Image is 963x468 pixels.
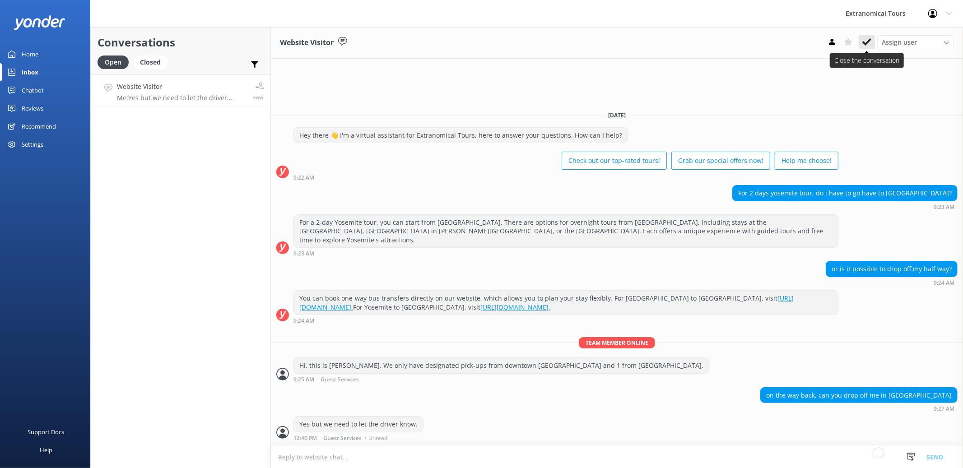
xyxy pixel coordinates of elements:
[293,175,314,181] strong: 9:22 AM
[365,436,387,441] span: • Unread
[40,441,52,459] div: Help
[294,291,838,315] div: You can book one-way bus transfers directly on our website, which allows you to plan your stay fl...
[775,152,838,170] button: Help me choose!
[293,377,314,383] strong: 9:25 AM
[760,405,958,412] div: Sep 12 2025 06:27pm (UTC -07:00) America/Tijuana
[22,63,38,81] div: Inbox
[252,93,264,101] span: Sep 12 2025 09:40pm (UTC -07:00) America/Tijuana
[826,279,958,286] div: Sep 12 2025 06:24pm (UTC -07:00) America/Tijuana
[28,423,65,441] div: Support Docs
[323,436,362,441] span: Guest Services
[882,37,917,47] span: Assign user
[294,417,423,432] div: Yes but we need to let the driver know.
[22,117,56,135] div: Recommend
[321,377,359,383] span: Guest Services
[280,37,334,49] h3: Website Visitor
[293,251,314,256] strong: 9:23 AM
[22,99,43,117] div: Reviews
[562,152,667,170] button: Check out our top-rated tours!
[671,152,770,170] button: Grab our special offers now!
[732,204,958,210] div: Sep 12 2025 06:23pm (UTC -07:00) America/Tijuana
[91,74,270,108] a: Website VisitorMe:Yes but we need to let the driver know.now
[579,337,655,348] span: Team member online
[22,81,44,99] div: Chatbot
[480,303,550,311] a: [URL][DOMAIN_NAME].
[603,111,631,119] span: [DATE]
[133,57,172,67] a: Closed
[98,57,133,67] a: Open
[271,446,963,468] textarea: To enrich screen reader interactions, please activate Accessibility in Grammarly extension settings
[826,261,957,277] div: or is it possible to drop off my half way?
[733,185,957,201] div: For 2 days yosemite tour, do i have to go have to [GEOGRAPHIC_DATA]?
[14,15,65,30] img: yonder-white-logo.png
[934,406,954,412] strong: 9:27 AM
[761,388,957,403] div: on the way back, can you drop off me in [GEOGRAPHIC_DATA]
[98,34,264,51] h2: Conversations
[22,45,38,63] div: Home
[294,128,628,143] div: Hey there 👋 I'm a virtual assistant for Extranomical Tours, here to answer your questions. How ca...
[293,376,709,383] div: Sep 12 2025 06:25pm (UTC -07:00) America/Tijuana
[293,317,838,324] div: Sep 12 2025 06:24pm (UTC -07:00) America/Tijuana
[117,94,246,102] p: Me: Yes but we need to let the driver know.
[133,56,167,69] div: Closed
[293,174,838,181] div: Sep 12 2025 06:22pm (UTC -07:00) America/Tijuana
[117,82,246,92] h4: Website Visitor
[293,318,314,324] strong: 9:24 AM
[22,135,43,153] div: Settings
[293,436,317,441] strong: 12:40 PM
[294,215,838,248] div: For a 2-day Yosemite tour, you can start from [GEOGRAPHIC_DATA]. There are options for overnight ...
[293,435,423,441] div: Sep 12 2025 09:40pm (UTC -07:00) America/Tijuana
[934,204,954,210] strong: 9:23 AM
[877,35,954,50] div: Assign User
[293,250,838,256] div: Sep 12 2025 06:23pm (UTC -07:00) America/Tijuana
[98,56,129,69] div: Open
[299,294,794,311] a: [URL][DOMAIN_NAME].
[294,358,709,373] div: Hi, this is [PERSON_NAME]. We only have designated pick-ups from downtown [GEOGRAPHIC_DATA] and 1...
[934,280,954,286] strong: 9:24 AM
